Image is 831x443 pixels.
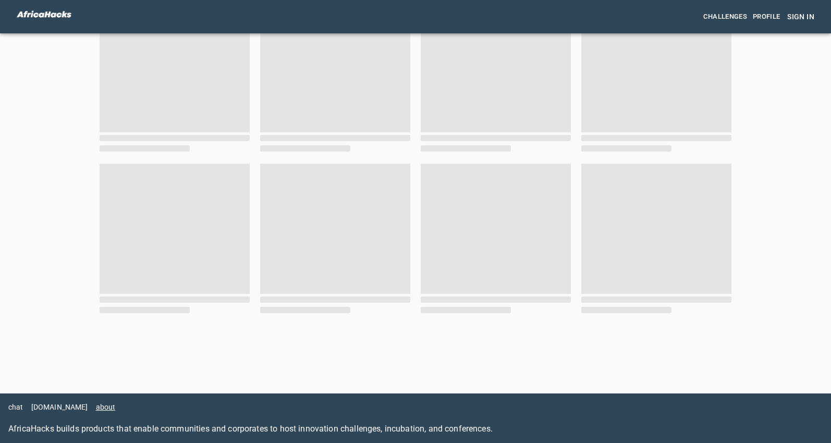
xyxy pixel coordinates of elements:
[703,11,747,23] span: Challenges
[31,403,96,411] a: [DOMAIN_NAME]
[8,403,31,411] a: chat
[8,423,823,435] p: AfricaHacks builds products that enable communities and corporates to host innovation challenges,...
[783,7,818,27] button: Sign in
[752,11,780,23] span: Profile
[787,10,814,23] span: Sign in
[96,403,124,411] a: about
[701,7,750,27] a: Challenges
[750,7,783,27] a: Profile
[13,7,75,21] img: White_p4tsge.png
